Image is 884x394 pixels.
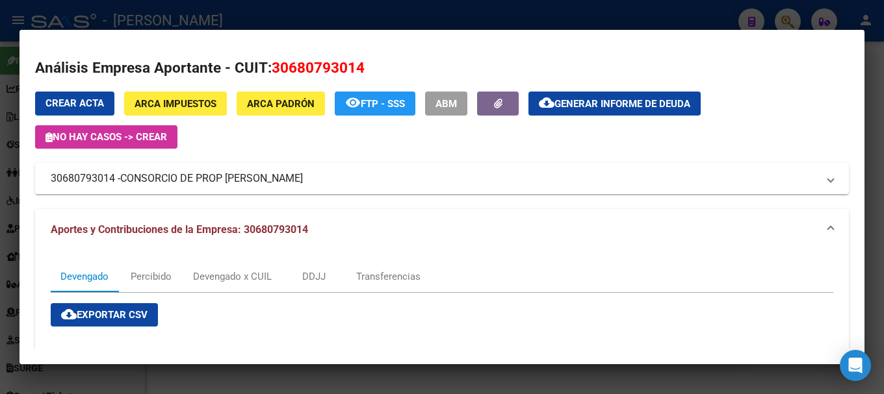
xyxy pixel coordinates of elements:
mat-expansion-panel-header: Aportes y Contribuciones de la Empresa: 30680793014 [35,209,849,251]
h2: Análisis Empresa Aportante - CUIT: [35,57,849,79]
div: Transferencias [356,269,421,284]
span: No hay casos -> Crear [45,131,167,143]
span: ABM [435,98,457,110]
span: CONSORCIO DE PROP [PERSON_NAME] [120,171,303,186]
button: ABM [425,92,467,116]
button: No hay casos -> Crear [35,125,177,149]
button: Crear Acta [35,92,114,116]
div: Open Intercom Messenger [840,350,871,381]
span: Generar informe de deuda [554,98,690,110]
span: 30680793014 [272,59,365,76]
span: FTP - SSS [361,98,405,110]
button: ARCA Padrón [237,92,325,116]
button: FTP - SSS [335,92,415,116]
mat-icon: remove_red_eye [345,95,361,110]
span: Aportes y Contribuciones de la Empresa: 30680793014 [51,223,308,236]
button: ARCA Impuestos [124,92,227,116]
mat-expansion-panel-header: 30680793014 -CONSORCIO DE PROP [PERSON_NAME] [35,163,849,194]
button: Exportar CSV [51,303,158,326]
div: Devengado [60,269,109,284]
span: Crear Acta [45,97,104,109]
span: ARCA Impuestos [135,98,216,110]
mat-panel-title: 30680793014 - [51,171,818,186]
div: Percibido [131,269,172,284]
mat-icon: cloud_download [61,306,77,322]
span: Exportar CSV [61,309,148,321]
div: DDJJ [302,269,326,284]
span: ARCA Padrón [247,98,315,110]
button: Generar informe de deuda [528,92,701,116]
mat-icon: cloud_download [539,95,554,110]
div: Devengado x CUIL [193,269,272,284]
